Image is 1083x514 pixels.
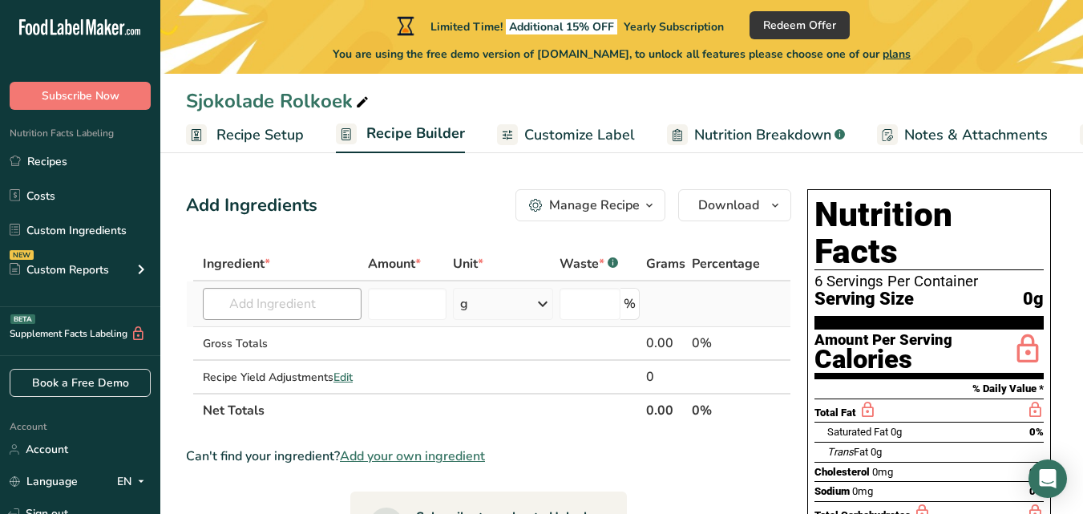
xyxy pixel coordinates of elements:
[216,124,304,146] span: Recipe Setup
[814,289,914,310] span: Serving Size
[694,124,831,146] span: Nutrition Breakdown
[852,485,873,497] span: 0mg
[366,123,465,144] span: Recipe Builder
[10,369,151,397] a: Book a Free Demo
[877,117,1048,153] a: Notes & Attachments
[814,273,1044,289] div: 6 Servings Per Container
[814,196,1044,270] h1: Nutrition Facts
[186,87,372,115] div: Sjokolade Rolkoek
[1028,459,1067,498] div: Open Intercom Messenger
[814,348,952,371] div: Calories
[333,46,911,63] span: You are using the free demo version of [DOMAIN_NAME], to unlock all features please choose one of...
[692,334,760,353] div: 0%
[10,82,151,110] button: Subscribe Now
[117,472,151,492] div: EN
[42,87,119,104] span: Subscribe Now
[646,254,685,273] span: Grams
[186,192,317,219] div: Add Ingredients
[871,446,882,458] span: 0g
[10,314,35,324] div: BETA
[643,393,689,427] th: 0.00
[883,47,911,62] span: plans
[814,379,1044,399] section: % Daily Value *
[10,250,34,260] div: NEW
[186,447,791,466] div: Can't find your ingredient?
[814,466,870,478] span: Cholesterol
[336,115,465,154] a: Recipe Builder
[203,254,270,273] span: Ingredient
[333,370,353,385] span: Edit
[872,466,893,478] span: 0mg
[497,117,635,153] a: Customize Label
[394,16,724,35] div: Limited Time!
[340,447,485,466] span: Add your own ingredient
[624,19,724,34] span: Yearly Subscription
[368,254,421,273] span: Amount
[692,254,760,273] span: Percentage
[667,117,845,153] a: Nutrition Breakdown
[904,124,1048,146] span: Notes & Attachments
[549,196,640,215] div: Manage Recipe
[814,407,856,419] span: Total Fat
[827,426,888,438] span: Saturated Fat
[646,334,685,353] div: 0.00
[814,333,952,348] div: Amount Per Serving
[763,17,836,34] span: Redeem Offer
[186,117,304,153] a: Recipe Setup
[10,261,109,278] div: Custom Reports
[891,426,902,438] span: 0g
[506,19,617,34] span: Additional 15% OFF
[814,485,850,497] span: Sodium
[678,189,791,221] button: Download
[1023,289,1044,310] span: 0g
[203,335,362,352] div: Gross Totals
[827,446,868,458] span: Fat
[203,369,362,386] div: Recipe Yield Adjustments
[453,254,483,273] span: Unit
[10,467,78,496] a: Language
[689,393,763,427] th: 0%
[515,189,665,221] button: Manage Recipe
[750,11,850,39] button: Redeem Offer
[560,254,618,273] div: Waste
[646,367,685,387] div: 0
[203,288,362,320] input: Add Ingredient
[200,393,643,427] th: Net Totals
[827,446,854,458] i: Trans
[524,124,635,146] span: Customize Label
[460,294,468,314] div: g
[698,196,759,215] span: Download
[1029,426,1044,438] span: 0%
